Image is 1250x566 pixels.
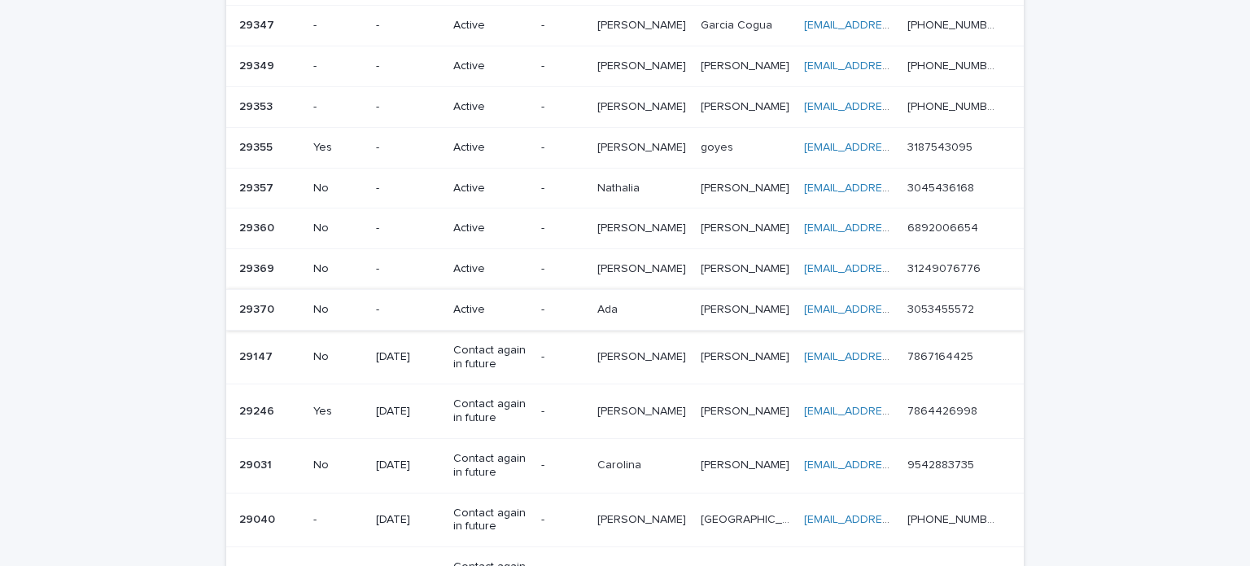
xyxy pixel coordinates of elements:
[313,350,363,364] p: No
[313,222,363,235] p: No
[313,59,363,73] p: -
[226,289,1024,330] tr: 2937029370 No-Active-AdaAda [PERSON_NAME][PERSON_NAME] [EMAIL_ADDRESS][PERSON_NAME][DOMAIN_NAME] ...
[239,56,278,73] p: 29349
[597,401,689,419] p: [PERSON_NAME]
[541,59,584,73] p: -
[239,15,278,33] p: 29347
[541,303,584,317] p: -
[376,405,440,419] p: [DATE]
[907,56,1001,73] p: [PHONE_NUMBER]
[701,56,793,73] p: [PERSON_NAME]
[226,493,1024,547] tr: 2904029040 -[DATE]Contact again in future-[PERSON_NAME][PERSON_NAME] [GEOGRAPHIC_DATA][GEOGRAPHIC...
[597,300,621,317] p: Ada
[541,222,584,235] p: -
[376,59,440,73] p: -
[597,455,645,472] p: Carolina
[541,459,584,472] p: -
[453,182,528,195] p: Active
[239,347,276,364] p: 29147
[453,507,528,534] p: Contact again in future
[376,182,440,195] p: -
[804,20,988,31] a: [EMAIL_ADDRESS][DOMAIN_NAME]
[804,263,988,274] a: [EMAIL_ADDRESS][DOMAIN_NAME]
[313,459,363,472] p: No
[376,459,440,472] p: [DATE]
[907,510,1001,527] p: +57 320 885 8934
[541,141,584,155] p: -
[376,262,440,276] p: -
[376,513,440,527] p: [DATE]
[313,262,363,276] p: No
[453,222,528,235] p: Active
[541,262,584,276] p: -
[701,15,776,33] p: Garcia Cogua
[453,141,528,155] p: Active
[239,138,276,155] p: 29355
[804,304,1077,315] a: [EMAIL_ADDRESS][PERSON_NAME][DOMAIN_NAME]
[453,303,528,317] p: Active
[226,86,1024,127] tr: 2935329353 --Active-[PERSON_NAME][PERSON_NAME] [PERSON_NAME][PERSON_NAME] [EMAIL_ADDRESS][DOMAIN_...
[804,459,988,471] a: [EMAIL_ADDRESS][DOMAIN_NAME]
[804,142,988,153] a: [EMAIL_ADDRESS][DOMAIN_NAME]
[597,15,689,33] p: [PERSON_NAME]
[226,127,1024,168] tr: 2935529355 Yes-Active-[PERSON_NAME][PERSON_NAME] goyesgoyes [EMAIL_ADDRESS][DOMAIN_NAME] 31875430...
[701,510,794,527] p: [GEOGRAPHIC_DATA]
[907,178,977,195] p: 3045436168
[226,249,1024,290] tr: 2936929369 No-Active-[PERSON_NAME][PERSON_NAME] [PERSON_NAME][PERSON_NAME] [EMAIL_ADDRESS][DOMAIN...
[541,350,584,364] p: -
[804,101,988,112] a: [EMAIL_ADDRESS][DOMAIN_NAME]
[313,405,363,419] p: Yes
[453,262,528,276] p: Active
[541,405,584,419] p: -
[907,218,981,235] p: 6892006654
[239,300,278,317] p: 29370
[239,218,278,235] p: 29360
[597,510,689,527] p: [PERSON_NAME]
[226,46,1024,87] tr: 2934929349 --Active-[PERSON_NAME][PERSON_NAME] [PERSON_NAME][PERSON_NAME] [EMAIL_ADDRESS][DOMAIN_...
[376,19,440,33] p: -
[313,100,363,114] p: -
[701,138,736,155] p: goyes
[453,397,528,425] p: Contact again in future
[226,168,1024,208] tr: 2935729357 No-Active-NathaliaNathalia [PERSON_NAME][PERSON_NAME] [EMAIL_ADDRESS][DOMAIN_NAME] 304...
[597,178,643,195] p: Nathalia
[376,350,440,364] p: [DATE]
[453,19,528,33] p: Active
[226,384,1024,439] tr: 2924629246 Yes[DATE]Contact again in future-[PERSON_NAME][PERSON_NAME] [PERSON_NAME][PERSON_NAME]...
[907,15,1001,33] p: [PHONE_NUMBER]
[376,100,440,114] p: -
[226,438,1024,493] tr: 2903129031 No[DATE]Contact again in future-CarolinaCarolina [PERSON_NAME][PERSON_NAME] [EMAIL_ADD...
[239,455,275,472] p: 29031
[376,141,440,155] p: -
[701,218,793,235] p: [PERSON_NAME]
[453,344,528,371] p: Contact again in future
[804,60,988,72] a: [EMAIL_ADDRESS][DOMAIN_NAME]
[907,401,981,419] p: 7864426998
[226,6,1024,46] tr: 2934729347 --Active-[PERSON_NAME][PERSON_NAME] Garcia CoguaGarcia Cogua [EMAIL_ADDRESS][DOMAIN_NA...
[701,401,793,419] p: [PERSON_NAME]
[453,452,528,480] p: Contact again in future
[804,514,988,525] a: [EMAIL_ADDRESS][DOMAIN_NAME]
[597,56,689,73] p: [PERSON_NAME]
[907,300,977,317] p: 3053455572
[804,406,988,417] a: [EMAIL_ADDRESS][DOMAIN_NAME]
[541,182,584,195] p: -
[804,182,988,194] a: [EMAIL_ADDRESS][DOMAIN_NAME]
[376,222,440,235] p: -
[701,347,793,364] p: [PERSON_NAME]
[453,59,528,73] p: Active
[907,347,977,364] p: 7867164425
[313,303,363,317] p: No
[907,97,1001,114] p: [PHONE_NUMBER]
[907,455,977,472] p: 9542883735
[701,455,793,472] p: [PERSON_NAME]
[541,19,584,33] p: -
[597,218,689,235] p: [PERSON_NAME]
[226,330,1024,384] tr: 2914729147 No[DATE]Contact again in future-[PERSON_NAME][PERSON_NAME] [PERSON_NAME][PERSON_NAME] ...
[226,208,1024,249] tr: 2936029360 No-Active-[PERSON_NAME][PERSON_NAME] [PERSON_NAME][PERSON_NAME] [EMAIL_ADDRESS][DOMAIN...
[239,259,278,276] p: 29369
[453,100,528,114] p: Active
[541,513,584,527] p: -
[597,259,689,276] p: [PERSON_NAME]
[907,259,984,276] p: 31249076776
